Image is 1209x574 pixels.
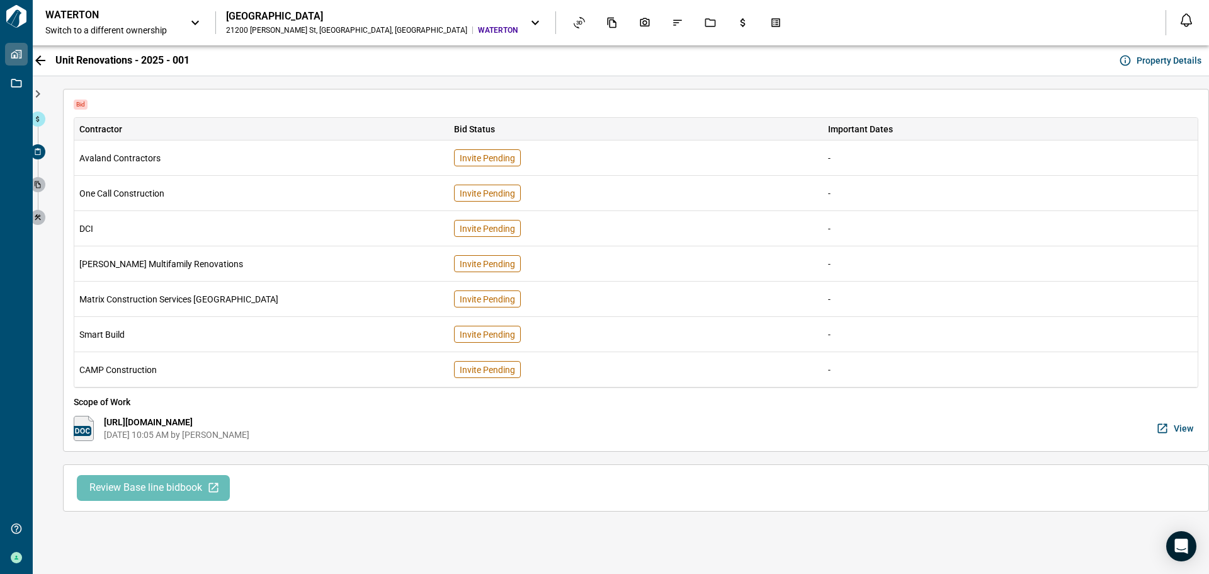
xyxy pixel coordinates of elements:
span: - [828,294,831,304]
div: Issues & Info [664,12,691,33]
span: - [828,330,831,340]
div: Documents [599,12,625,33]
div: Budgets [730,12,756,33]
span: Matrix Construction Services [GEOGRAPHIC_DATA] [79,293,278,306]
div: Bid Status [454,118,495,141]
div: Contractor [79,118,122,141]
span: Smart Build [79,328,125,341]
span: [URL][DOMAIN_NAME] [104,416,249,428]
button: View [1154,416,1198,441]
span: Review Base line bidbook [89,481,202,495]
span: CAMP Construction [79,364,157,376]
p: WATERTON [45,9,159,21]
div: 21200 [PERSON_NAME] St , [GEOGRAPHIC_DATA] , [GEOGRAPHIC_DATA] [226,25,467,35]
span: Unit Renovations - 2025 - 001 [55,54,190,67]
span: One Call Construction [79,187,164,200]
div: Photos [632,12,658,33]
div: Invite Pending [454,326,521,343]
span: Property Details [1137,54,1201,67]
span: WATERTON [478,25,518,35]
div: Takeoff Center [763,12,789,33]
div: Invite Pending [454,149,521,166]
span: View [1174,422,1193,435]
span: - [828,188,831,198]
span: Bid [74,100,88,110]
span: - [828,224,831,234]
span: [PERSON_NAME] Multifamily Renovations [79,258,243,270]
span: Scope of Work [74,396,1198,408]
div: Open Intercom Messenger [1166,531,1196,561]
div: Contractor [74,118,449,141]
div: Invite Pending [454,290,521,307]
div: Important Dates [828,118,893,141]
div: Invite Pending [454,255,521,272]
span: Avaland Contractors [79,152,161,164]
span: - [828,259,831,269]
span: Switch to a different ownership [45,24,178,37]
span: [DATE] 10:05 AM by [PERSON_NAME] [104,428,249,441]
img: https://docs.google.com/document/d/1oBRkmsP223Bf8YEM--maRicM33Xqw_7R [74,416,94,441]
span: DCI [79,222,93,235]
div: Jobs [697,12,724,33]
button: Review Base line bidbook [77,475,230,501]
div: Bid Status [449,118,824,141]
div: Invite Pending [454,361,521,378]
div: Invite Pending [454,220,521,237]
div: Important Dates [823,118,1198,141]
button: Property Details [1116,50,1206,71]
span: - [828,365,831,375]
div: Asset View [566,12,593,33]
span: - [828,153,831,163]
div: Invite Pending [454,185,521,202]
button: Open notification feed [1176,10,1196,30]
div: [GEOGRAPHIC_DATA] [226,10,518,23]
